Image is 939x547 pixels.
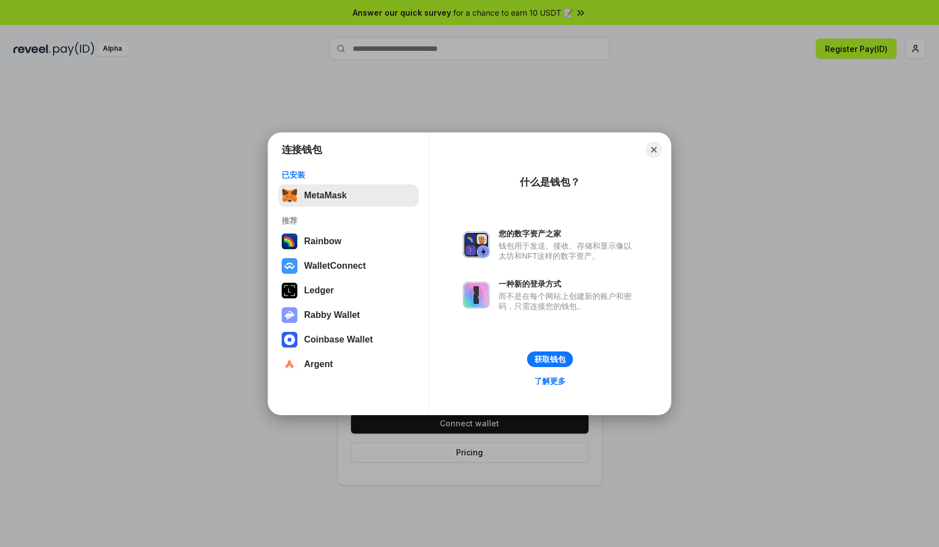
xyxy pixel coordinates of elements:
[534,376,566,386] div: 了解更多
[278,329,419,351] button: Coinbase Wallet
[304,359,333,369] div: Argent
[282,143,322,156] h1: 连接钱包
[282,170,415,180] div: 已安装
[499,229,637,239] div: 您的数字资产之家
[282,307,297,323] img: svg+xml,%3Csvg%20xmlns%3D%22http%3A%2F%2Fwww.w3.org%2F2000%2Fsvg%22%20fill%3D%22none%22%20viewBox...
[304,335,373,345] div: Coinbase Wallet
[282,234,297,249] img: svg+xml,%3Csvg%20width%3D%22120%22%20height%3D%22120%22%20viewBox%3D%220%200%20120%20120%22%20fil...
[499,241,637,261] div: 钱包用于发送、接收、存储和显示像以太坊和NFT这样的数字资产。
[282,258,297,274] img: svg+xml,%3Csvg%20width%3D%2228%22%20height%3D%2228%22%20viewBox%3D%220%200%2028%2028%22%20fill%3D...
[304,286,334,296] div: Ledger
[499,279,637,289] div: 一种新的登录方式
[282,283,297,298] img: svg+xml,%3Csvg%20xmlns%3D%22http%3A%2F%2Fwww.w3.org%2F2000%2Fsvg%22%20width%3D%2228%22%20height%3...
[520,175,580,189] div: 什么是钱包？
[304,191,347,201] div: MetaMask
[528,374,572,388] a: 了解更多
[278,255,419,277] button: WalletConnect
[463,282,490,308] img: svg+xml,%3Csvg%20xmlns%3D%22http%3A%2F%2Fwww.w3.org%2F2000%2Fsvg%22%20fill%3D%22none%22%20viewBox...
[282,356,297,372] img: svg+xml,%3Csvg%20width%3D%2228%22%20height%3D%2228%22%20viewBox%3D%220%200%2028%2028%22%20fill%3D...
[278,230,419,253] button: Rainbow
[282,188,297,203] img: svg+xml,%3Csvg%20fill%3D%22none%22%20height%3D%2233%22%20viewBox%3D%220%200%2035%2033%22%20width%...
[282,216,415,226] div: 推荐
[278,304,419,326] button: Rabby Wallet
[463,231,490,258] img: svg+xml,%3Csvg%20xmlns%3D%22http%3A%2F%2Fwww.w3.org%2F2000%2Fsvg%22%20fill%3D%22none%22%20viewBox...
[646,142,662,158] button: Close
[304,236,342,246] div: Rainbow
[278,353,419,375] button: Argent
[527,351,573,367] button: 获取钱包
[304,310,360,320] div: Rabby Wallet
[278,184,419,207] button: MetaMask
[534,354,566,364] div: 获取钱包
[499,291,637,311] div: 而不是在每个网站上创建新的账户和密码，只需连接您的钱包。
[278,279,419,302] button: Ledger
[282,332,297,348] img: svg+xml,%3Csvg%20width%3D%2228%22%20height%3D%2228%22%20viewBox%3D%220%200%2028%2028%22%20fill%3D...
[304,261,366,271] div: WalletConnect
